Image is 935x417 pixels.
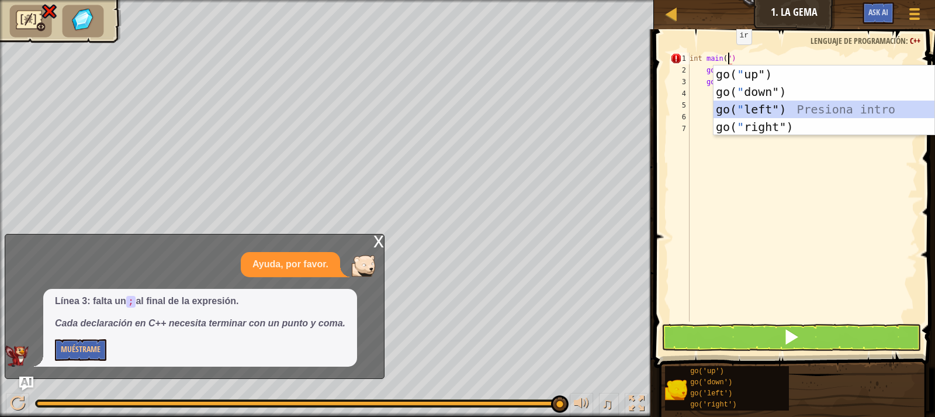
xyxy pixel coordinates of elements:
[868,6,888,18] span: Ask AI
[910,35,920,46] span: C++
[5,346,29,367] img: AI
[352,254,375,277] img: Player
[811,35,906,46] span: Lenguaje de programación
[670,99,690,111] div: 5
[599,393,619,417] button: ♫
[900,2,929,30] button: Mostrar menú del juego
[690,378,732,387] span: go('down')
[863,2,894,24] button: Ask AI
[625,393,648,417] button: Alterna pantalla completa.
[665,378,687,401] img: portrait.png
[373,235,384,246] div: x
[740,31,749,40] code: ir
[670,53,690,64] div: 1
[690,390,732,398] span: go('left')
[252,258,328,271] p: Ayuda, por favor.
[126,296,136,308] code: ;
[670,64,690,76] div: 2
[19,377,33,391] button: Ask AI
[670,88,690,99] div: 4
[906,35,910,46] span: :
[570,393,593,417] button: Ajustar volúmen
[670,76,690,88] div: 3
[55,295,345,308] p: Línea 3: falta un al final de la expresión.
[601,395,613,412] span: ♫
[690,401,736,409] span: go('right')
[10,5,52,37] li: No code problems.
[670,123,690,135] div: 7
[6,393,29,417] button: Ctrl + P: Play
[55,318,345,328] em: Cada declaración en C++ necesita terminar con un punto y coma.
[55,339,106,361] button: Muéstrame
[670,111,690,123] div: 6
[662,324,921,351] button: Shift+Enter: Ejecutar código actual.
[690,367,724,375] span: go('up')
[62,5,104,37] li: Recoge las gemas.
